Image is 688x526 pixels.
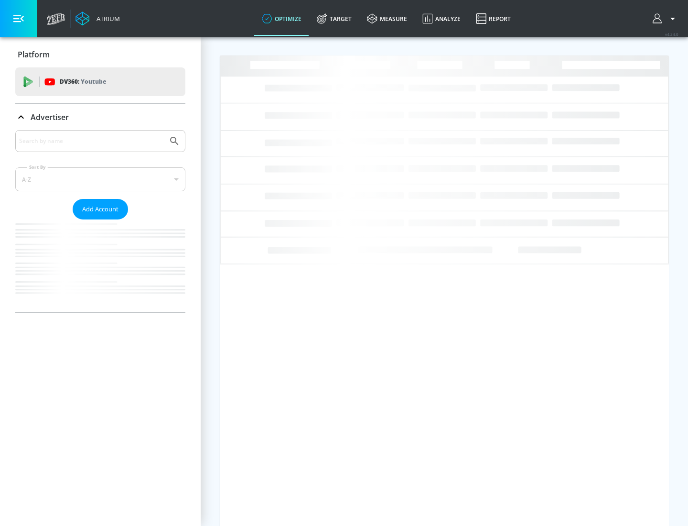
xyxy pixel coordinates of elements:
span: v 4.24.0 [665,32,678,37]
p: Platform [18,49,50,60]
div: Atrium [93,14,120,23]
button: Add Account [73,199,128,219]
nav: list of Advertiser [15,219,185,312]
p: Advertiser [31,112,69,122]
a: Atrium [75,11,120,26]
div: Platform [15,41,185,68]
a: Target [309,1,359,36]
div: Advertiser [15,130,185,312]
a: Report [468,1,518,36]
a: optimize [254,1,309,36]
div: A-Z [15,167,185,191]
label: Sort By [27,164,48,170]
a: Analyze [415,1,468,36]
div: DV360: Youtube [15,67,185,96]
div: Advertiser [15,104,185,131]
input: Search by name [19,135,164,147]
a: measure [359,1,415,36]
p: DV360: [60,77,106,87]
span: Add Account [82,204,118,215]
p: Youtube [81,77,106,87]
